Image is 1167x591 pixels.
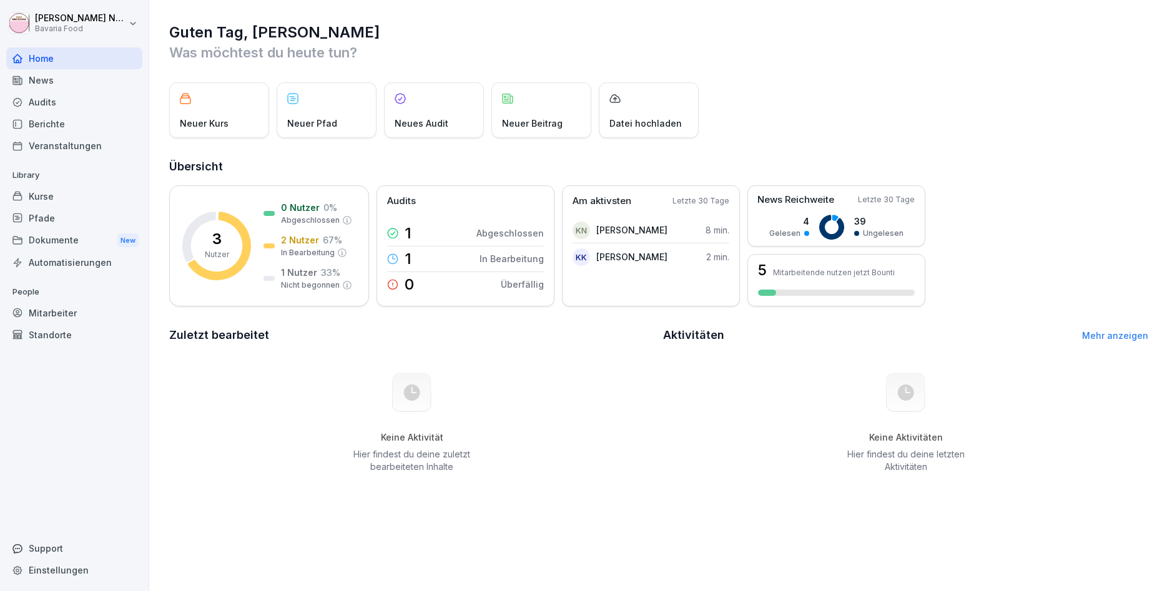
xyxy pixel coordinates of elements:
p: Neues Audit [395,117,448,130]
p: [PERSON_NAME] [596,250,667,263]
p: Audits [387,194,416,208]
p: In Bearbeitung [281,247,335,258]
h1: Guten Tag, [PERSON_NAME] [169,22,1148,42]
p: Nutzer [205,249,229,260]
p: In Bearbeitung [480,252,544,265]
p: Letzte 30 Tage [672,195,729,207]
div: Support [6,537,142,559]
p: Abgeschlossen [281,215,340,226]
p: 39 [854,215,904,228]
p: Letzte 30 Tage [858,194,915,205]
p: Hier findest du deine zuletzt bearbeiteten Inhalte [349,448,475,473]
p: 2 min. [706,250,729,263]
p: Neuer Beitrag [502,117,563,130]
a: Berichte [6,113,142,135]
a: Einstellungen [6,559,142,581]
p: Hier findest du deine letzten Aktivitäten [843,448,969,473]
p: 3 [212,232,222,247]
h3: 5 [758,263,767,278]
p: 0 [405,277,414,292]
p: 0 % [323,201,337,214]
p: Gelesen [769,228,800,239]
p: 1 [405,226,411,241]
h5: Keine Aktivität [349,432,475,443]
a: Veranstaltungen [6,135,142,157]
p: [PERSON_NAME] [596,223,667,237]
p: Nicht begonnen [281,280,340,291]
a: Standorte [6,324,142,346]
p: Abgeschlossen [476,227,544,240]
p: Am aktivsten [573,194,631,208]
h2: Zuletzt bearbeitet [169,326,654,344]
a: Mehr anzeigen [1082,330,1148,341]
a: DokumenteNew [6,229,142,252]
p: 8 min. [706,223,729,237]
p: Ungelesen [863,228,904,239]
h2: Übersicht [169,158,1148,175]
p: Überfällig [501,278,544,291]
p: 4 [769,215,809,228]
p: Was möchtest du heute tun? [169,42,1148,62]
p: People [6,282,142,302]
a: Pfade [6,207,142,229]
p: Neuer Kurs [180,117,229,130]
p: Library [6,165,142,185]
h2: Aktivitäten [663,326,724,344]
div: Dokumente [6,229,142,252]
p: Datei hochladen [609,117,682,130]
div: KN [573,222,590,239]
p: News Reichweite [757,193,834,207]
a: Kurse [6,185,142,207]
p: [PERSON_NAME] Neurohr [35,13,126,24]
a: Automatisierungen [6,252,142,273]
p: 67 % [323,233,342,247]
div: KK [573,248,590,266]
a: Home [6,47,142,69]
p: 1 Nutzer [281,266,317,279]
p: 2 Nutzer [281,233,319,247]
h5: Keine Aktivitäten [843,432,969,443]
p: 1 [405,252,411,266]
a: Audits [6,91,142,113]
a: News [6,69,142,91]
p: Neuer Pfad [287,117,337,130]
p: Bavaria Food [35,24,126,33]
p: 0 Nutzer [281,201,320,214]
p: 33 % [321,266,340,279]
a: Mitarbeiter [6,302,142,324]
div: New [117,233,139,248]
p: Mitarbeitende nutzen jetzt Bounti [773,268,895,277]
